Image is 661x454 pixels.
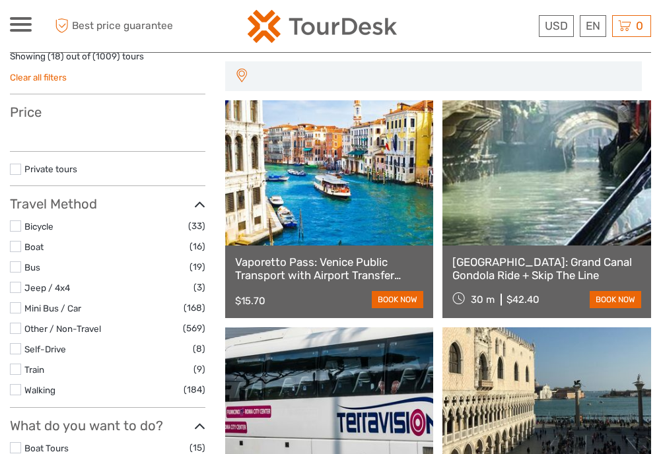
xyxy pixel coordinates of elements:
[24,164,77,174] a: Private tours
[193,341,205,356] span: (8)
[52,15,173,37] span: Best price guarantee
[24,262,40,273] a: Bus
[24,323,101,334] a: Other / Non-Travel
[24,242,44,252] a: Boat
[545,19,568,32] span: USD
[248,10,397,43] img: 2254-3441b4b5-4e5f-4d00-b396-31f1d84a6ebf_logo_small.png
[24,282,70,293] a: Jeep / 4x4
[452,255,641,282] a: [GEOGRAPHIC_DATA]: Grand Canal Gondola Ride + Skip The Line
[193,280,205,295] span: (3)
[10,50,205,71] div: Showing ( ) out of ( ) tours
[634,19,645,32] span: 0
[184,382,205,397] span: (184)
[10,104,205,120] h3: Price
[184,300,205,315] span: (168)
[590,291,641,308] a: book now
[372,291,423,308] a: book now
[24,443,69,453] a: Boat Tours
[235,295,265,307] div: $15.70
[190,239,205,254] span: (16)
[24,364,44,375] a: Train
[580,15,606,37] div: EN
[51,50,61,63] label: 18
[24,303,81,313] a: Mini Bus / Car
[10,418,205,434] h3: What do you want to do?
[24,221,53,232] a: Bicycle
[10,196,205,212] h3: Travel Method
[193,362,205,377] span: (9)
[24,344,66,354] a: Self-Drive
[183,321,205,336] span: (569)
[506,294,539,306] div: $42.40
[190,259,205,275] span: (19)
[24,385,55,395] a: Walking
[188,218,205,234] span: (33)
[235,255,424,282] a: Vaporetto Pass: Venice Public Transport with Airport Transfer (ACTV)
[471,294,495,306] span: 30 m
[10,72,67,82] a: Clear all filters
[96,50,117,63] label: 1009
